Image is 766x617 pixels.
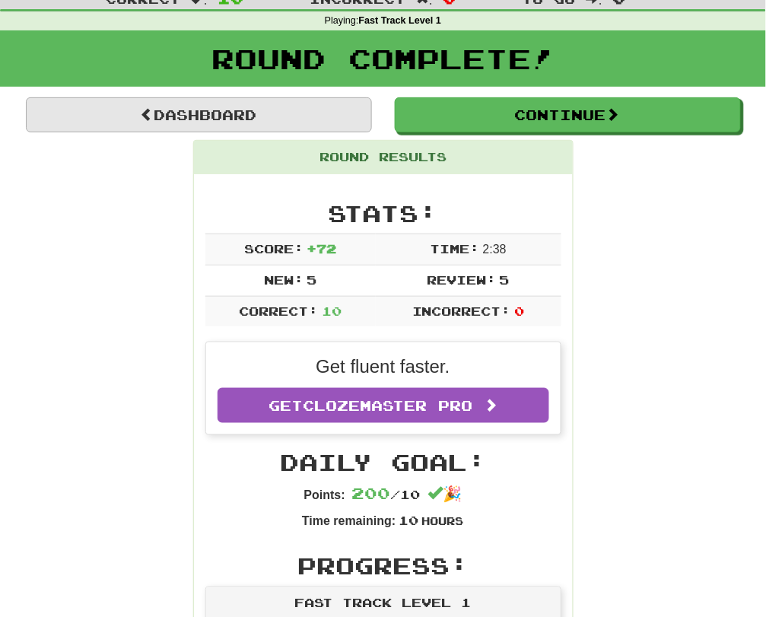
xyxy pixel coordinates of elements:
[351,488,420,502] span: / 10
[412,304,511,318] span: Incorrect:
[307,272,316,287] span: 5
[359,15,442,26] strong: Fast Track Level 1
[205,201,561,226] h2: Stats:
[399,514,418,528] span: 10
[427,272,496,287] span: Review:
[307,241,336,256] span: + 72
[205,450,561,475] h2: Daily Goal:
[264,272,304,287] span: New:
[514,304,524,318] span: 0
[304,489,345,502] strong: Points:
[322,304,342,318] span: 10
[239,304,318,318] span: Correct:
[26,97,372,132] a: Dashboard
[194,141,573,174] div: Round Results
[351,485,390,503] span: 200
[395,97,741,132] button: Continue
[5,43,761,74] h1: Round Complete!
[500,272,510,287] span: 5
[483,243,507,256] span: 2 : 38
[205,554,561,579] h2: Progress:
[244,241,304,256] span: Score:
[303,397,472,414] span: Clozemaster Pro
[218,388,549,423] a: GetClozemaster Pro
[302,515,396,528] strong: Time remaining:
[427,486,462,503] span: 🎉
[218,354,549,380] p: Get fluent faster.
[422,515,464,528] small: Hours
[430,241,479,256] span: Time:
